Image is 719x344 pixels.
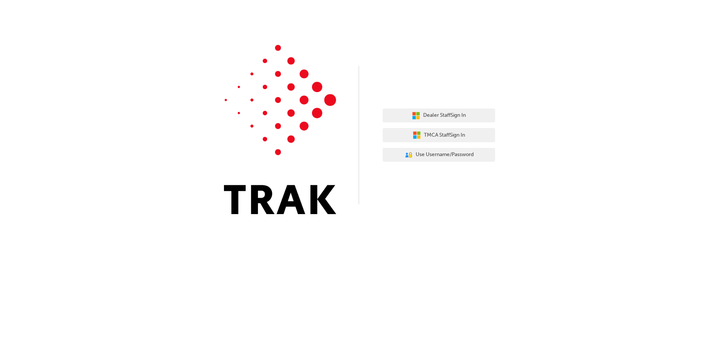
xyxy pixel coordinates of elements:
[383,148,495,162] button: Use Username/Password
[224,45,336,214] img: Trak
[424,131,465,140] span: TMCA Staff Sign In
[416,150,474,159] span: Use Username/Password
[383,109,495,123] button: Dealer StaffSign In
[423,111,466,120] span: Dealer Staff Sign In
[383,128,495,142] button: TMCA StaffSign In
